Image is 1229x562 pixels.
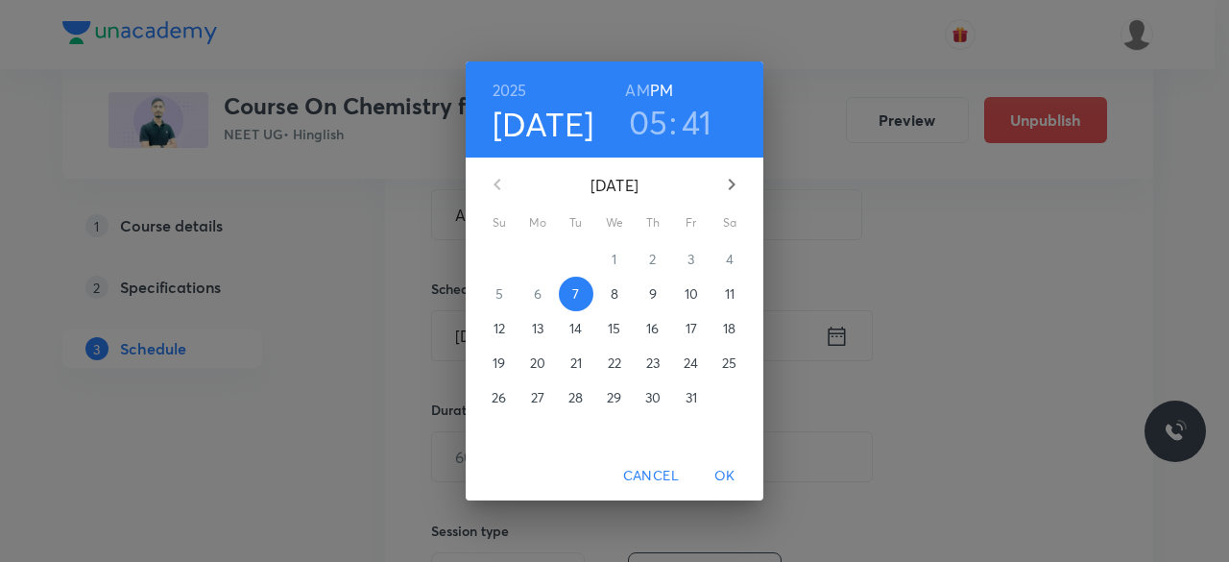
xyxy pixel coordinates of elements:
button: PM [650,77,673,104]
span: Sa [712,213,747,232]
button: 21 [559,346,593,380]
p: 14 [569,319,582,338]
button: 13 [520,311,555,346]
p: 19 [493,354,505,373]
button: 10 [674,277,709,311]
button: AM [625,77,649,104]
p: 12 [494,319,505,338]
p: 20 [530,354,545,373]
span: Su [482,213,517,232]
p: 31 [686,388,697,407]
button: 20 [520,346,555,380]
h3: : [669,102,677,142]
p: 16 [646,319,659,338]
button: 7 [559,277,593,311]
button: 2025 [493,77,527,104]
button: 17 [674,311,709,346]
p: 27 [531,388,544,407]
span: OK [702,464,748,488]
span: Fr [674,213,709,232]
span: Th [636,213,670,232]
button: 41 [682,102,712,142]
span: Cancel [623,464,679,488]
button: 05 [629,102,668,142]
p: 8 [611,284,618,304]
p: 18 [723,319,735,338]
p: 15 [608,319,620,338]
span: We [597,213,632,232]
button: 31 [674,380,709,415]
button: 26 [482,380,517,415]
p: 9 [649,284,657,304]
button: [DATE] [493,104,594,144]
button: 14 [559,311,593,346]
button: 16 [636,311,670,346]
p: 17 [686,319,697,338]
p: 30 [645,388,661,407]
button: 15 [597,311,632,346]
p: 10 [685,284,698,304]
p: 7 [572,284,579,304]
button: 23 [636,346,670,380]
button: 24 [674,346,709,380]
p: 29 [607,388,621,407]
p: 23 [646,354,660,373]
button: 18 [712,311,747,346]
button: 11 [712,277,747,311]
p: 13 [532,319,543,338]
button: 29 [597,380,632,415]
span: Tu [559,213,593,232]
button: 27 [520,380,555,415]
p: 26 [492,388,506,407]
button: 28 [559,380,593,415]
button: 25 [712,346,747,380]
button: 12 [482,311,517,346]
button: 8 [597,277,632,311]
span: Mo [520,213,555,232]
button: 22 [597,346,632,380]
p: 22 [608,354,621,373]
p: 11 [725,284,735,304]
p: 25 [722,354,736,373]
button: 30 [636,380,670,415]
p: 21 [570,354,582,373]
button: OK [694,458,756,494]
button: Cancel [615,458,687,494]
p: [DATE] [520,174,709,197]
p: 24 [684,354,698,373]
button: 9 [636,277,670,311]
button: 19 [482,346,517,380]
p: 28 [568,388,583,407]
